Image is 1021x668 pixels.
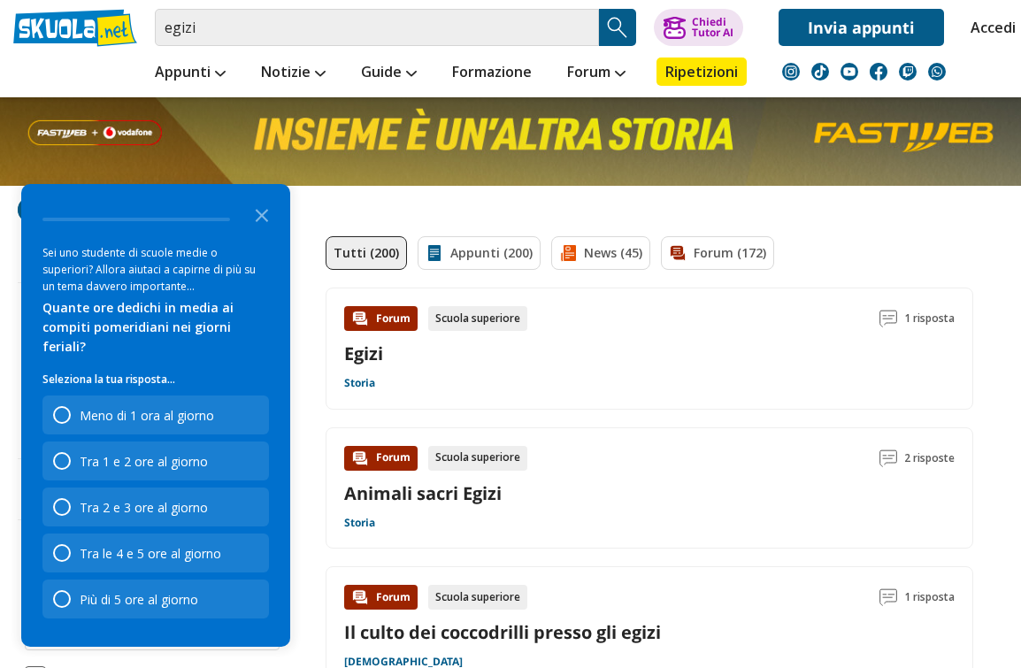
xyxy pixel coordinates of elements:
[656,58,747,86] a: Ripetizioni
[879,588,897,606] img: Commenti lettura
[904,446,955,471] span: 2 risposte
[357,58,421,89] a: Guide
[428,585,527,610] div: Scuola superiore
[80,407,214,424] div: Meno di 1 ora al giorno
[80,591,198,608] div: Più di 5 ore al giorno
[42,534,269,572] div: Tra le 4 e 5 ore al giorno
[42,244,269,295] div: Sei uno studente di scuole medie o superiori? Allora aiutaci a capirne di più su un tema davvero ...
[344,376,375,390] a: Storia
[42,488,269,526] div: Tra 2 e 3 ore al giorno
[80,453,208,470] div: Tra 1 e 2 ore al giorno
[21,184,290,647] div: Survey
[344,620,661,644] a: Il culto dei coccodrilli presso gli egizi
[448,58,536,89] a: Formazione
[344,342,383,365] a: Egizi
[879,449,897,467] img: Commenti lettura
[80,499,208,516] div: Tra 2 e 3 ore al giorno
[155,9,599,46] input: Cerca appunti, riassunti o versioni
[244,196,280,232] button: Close the survey
[18,196,44,223] img: Home
[782,63,800,81] img: instagram
[344,481,502,505] a: Animali sacri Egizi
[326,236,407,270] a: Tutti (200)
[904,585,955,610] span: 1 risposta
[559,244,577,262] img: News filtro contenuto
[351,588,369,606] img: Forum contenuto
[428,306,527,331] div: Scuola superiore
[661,236,774,270] a: Forum (172)
[426,244,443,262] img: Appunti filtro contenuto
[971,9,1008,46] a: Accedi
[928,63,946,81] img: WhatsApp
[344,516,375,530] a: Storia
[669,244,687,262] img: Forum filtro contenuto
[604,14,631,41] img: Cerca appunti, riassunti o versioni
[563,58,630,89] a: Forum
[257,58,330,89] a: Notizie
[42,441,269,480] div: Tra 1 e 2 ore al giorno
[428,446,527,471] div: Scuola superiore
[18,196,44,226] a: Home
[899,63,917,81] img: twitch
[18,265,287,279] div: Rimuovi tutti i filtri
[344,306,418,331] div: Forum
[42,580,269,618] div: Più di 5 ore al giorno
[80,545,221,562] div: Tra le 4 e 5 ore al giorno
[351,310,369,327] img: Forum contenuto
[351,449,369,467] img: Forum contenuto
[599,9,636,46] button: Search Button
[344,585,418,610] div: Forum
[692,17,733,38] div: Chiedi Tutor AI
[779,9,944,46] a: Invia appunti
[42,395,269,434] div: Meno di 1 ora al giorno
[551,236,650,270] a: News (45)
[344,446,418,471] div: Forum
[418,236,541,270] a: Appunti (200)
[904,306,955,331] span: 1 risposta
[811,63,829,81] img: tiktok
[42,371,269,388] p: Seleziona la tua risposta...
[654,9,743,46] button: ChiediTutor AI
[42,298,269,357] div: Quante ore dedichi in media ai compiti pomeridiani nei giorni feriali?
[150,58,230,89] a: Appunti
[879,310,897,327] img: Commenti lettura
[870,63,887,81] img: facebook
[841,63,858,81] img: youtube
